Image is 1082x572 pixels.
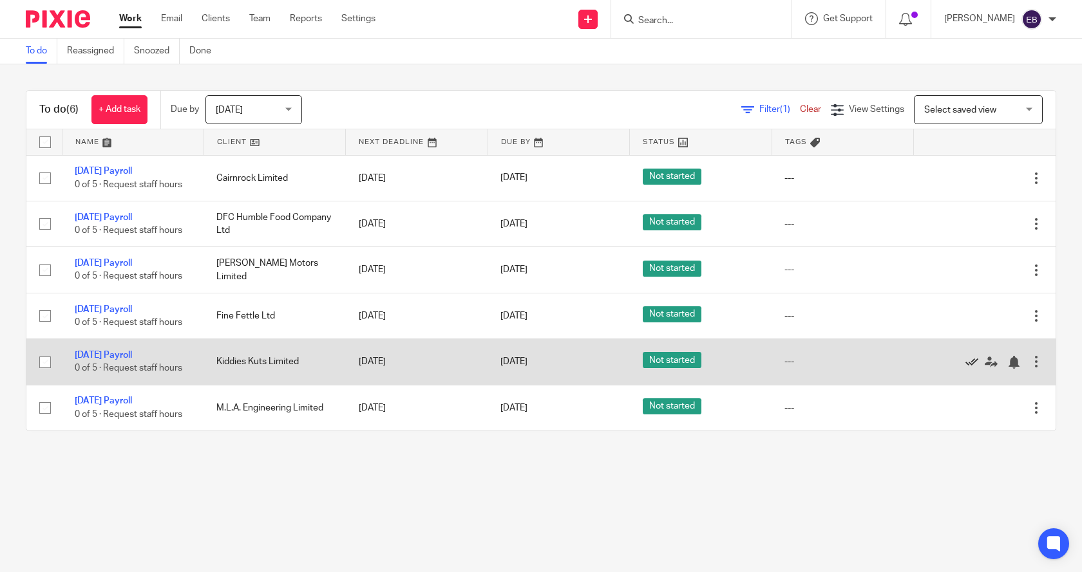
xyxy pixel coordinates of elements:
[119,12,142,25] a: Work
[784,263,900,276] div: ---
[759,105,800,114] span: Filter
[75,167,132,176] a: [DATE] Payroll
[784,355,900,368] div: ---
[290,12,322,25] a: Reports
[784,217,900,230] div: ---
[500,174,527,183] span: [DATE]
[944,12,1015,25] p: [PERSON_NAME]
[189,39,221,64] a: Done
[204,155,345,201] td: Cairnrock Limited
[204,247,345,293] td: [PERSON_NAME] Motors Limited
[346,155,488,201] td: [DATE]
[75,213,132,222] a: [DATE] Payroll
[643,214,701,230] span: Not started
[784,401,900,414] div: ---
[500,357,527,366] span: [DATE]
[637,15,753,27] input: Search
[500,403,527,412] span: [DATE]
[75,305,132,314] a: [DATE] Payroll
[67,39,124,64] a: Reassigned
[75,259,132,268] a: [DATE] Payroll
[780,105,790,114] span: (1)
[346,247,488,293] td: [DATE]
[643,169,701,185] span: Not started
[75,318,182,327] span: 0 of 5 · Request staff hours
[346,385,488,430] td: [DATE]
[204,385,345,430] td: M.L.A. Engineering Limited
[823,14,873,23] span: Get Support
[643,398,701,414] span: Not started
[1021,9,1042,30] img: svg%3E
[643,306,701,322] span: Not started
[75,364,182,373] span: 0 of 5 · Request staff hours
[204,339,345,385] td: Kiddies Kuts Limited
[784,172,900,185] div: ---
[341,12,375,25] a: Settings
[643,261,701,277] span: Not started
[643,352,701,368] span: Not started
[346,201,488,246] td: [DATE]
[66,104,79,115] span: (6)
[75,226,182,235] span: 0 of 5 · Request staff hours
[204,293,345,338] td: Fine Fettle Ltd
[26,39,57,64] a: To do
[39,103,79,116] h1: To do
[216,106,243,115] span: [DATE]
[75,351,132,360] a: [DATE] Payroll
[924,106,996,115] span: Select saved view
[75,396,132,405] a: [DATE] Payroll
[75,410,182,419] span: 0 of 5 · Request staff hours
[75,180,182,189] span: 0 of 5 · Request staff hours
[500,219,527,228] span: [DATE]
[785,138,807,145] span: Tags
[202,12,230,25] a: Clients
[784,309,900,322] div: ---
[91,95,147,124] a: + Add task
[800,105,821,114] a: Clear
[249,12,270,25] a: Team
[500,265,527,274] span: [DATE]
[965,355,985,368] a: Mark as done
[346,293,488,338] td: [DATE]
[75,272,182,281] span: 0 of 5 · Request staff hours
[171,103,199,116] p: Due by
[26,10,90,28] img: Pixie
[204,201,345,246] td: DFC Humble Food Company Ltd
[161,12,182,25] a: Email
[346,339,488,385] td: [DATE]
[849,105,904,114] span: View Settings
[500,311,527,320] span: [DATE]
[134,39,180,64] a: Snoozed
